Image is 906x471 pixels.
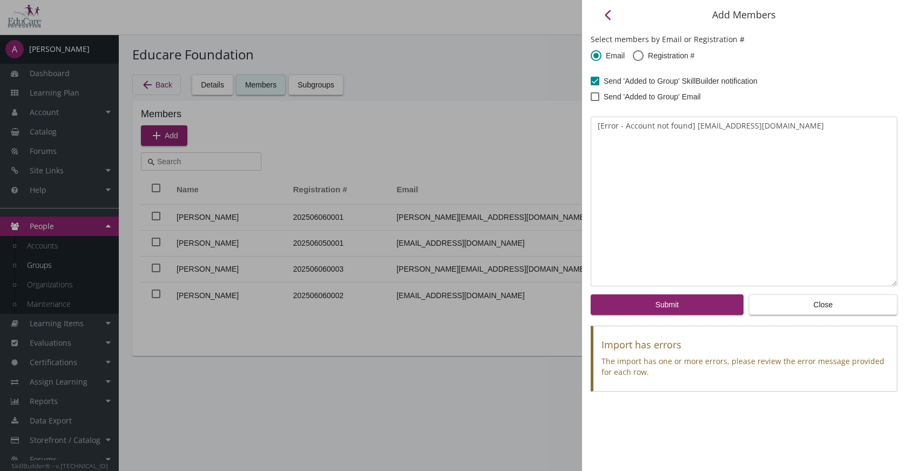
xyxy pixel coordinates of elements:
p: The import has one or more errors, please review the error message provided for each row. [601,356,889,378]
span: Email [601,50,625,61]
textarea: To enrich screen reader interactions, please activate Accessibility in Grammarly extension settings [591,117,897,286]
mat-icon: arrow_back_ios [601,9,614,22]
span: Send 'Added to Group' Email [604,90,701,103]
button: Close [749,294,897,315]
span: Registration # [644,50,694,61]
button: Submit [591,294,743,315]
span: Close [758,295,888,314]
h2: Add Members [712,10,776,21]
mat-label: Select members by Email or Registration # [591,34,897,45]
span: Submit [655,295,679,314]
h4: Import has errors [601,340,889,351]
span: Send 'Added to Group' SkillBuilder notification [604,75,758,88]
